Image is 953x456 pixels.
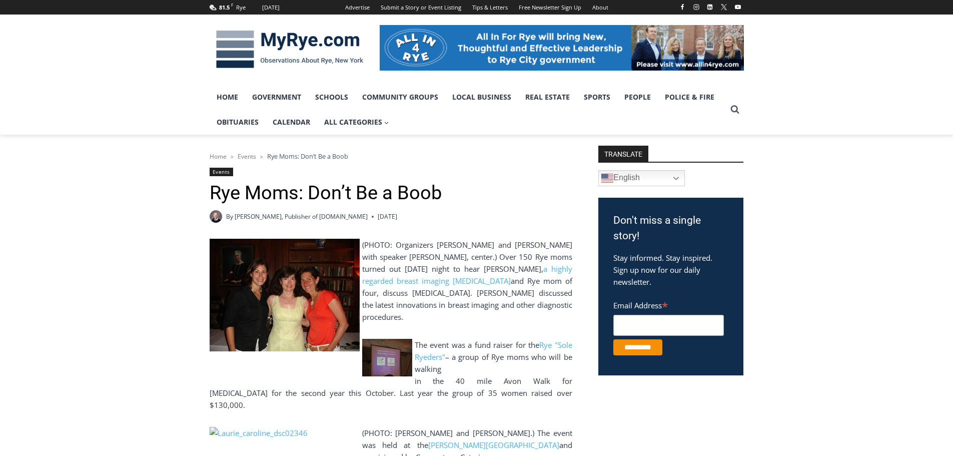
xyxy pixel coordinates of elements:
a: Community Groups [355,85,445,110]
a: Home [210,152,227,161]
a: Schools [308,85,355,110]
span: All Categories [324,117,389,128]
a: Police & Fire [658,85,721,110]
span: Rye Moms: Don’t Be a Boob [267,152,348,161]
div: [DATE] [262,3,280,12]
a: X [718,1,730,13]
a: [PERSON_NAME][GEOGRAPHIC_DATA] [428,440,559,450]
img: Lynn_cathy_sandy_dsc02350 [210,239,360,351]
a: Events [238,152,256,161]
span: 81.5 [219,4,230,11]
a: Real Estate [518,85,577,110]
label: Email Address [613,295,724,313]
span: > [260,153,263,160]
a: Local Business [445,85,518,110]
a: Calendar [266,110,317,135]
a: Events [210,168,233,176]
button: View Search Form [726,101,744,119]
p: (PHOTO: Organizers [PERSON_NAME] and [PERSON_NAME] with speaker [PERSON_NAME], center.) Over 150 ... [210,239,572,323]
a: YouTube [732,1,744,13]
img: All in for Rye [380,25,744,70]
span: F [231,2,233,8]
div: Rye [236,3,246,12]
a: People [617,85,658,110]
a: Obituaries [210,110,266,135]
a: English [598,170,685,186]
a: Linkedin [704,1,716,13]
a: All Categories [317,110,396,135]
span: By [226,212,233,221]
a: Instagram [690,1,702,13]
a: Facebook [676,1,688,13]
a: [PERSON_NAME], Publisher of [DOMAIN_NAME] [235,212,368,221]
a: Government [245,85,308,110]
strong: TRANSLATE [598,146,648,162]
a: Home [210,85,245,110]
img: en [601,172,613,184]
a: Author image [210,210,222,223]
img: Ppt_dsc02339 [362,339,412,376]
p: Stay informed. Stay inspired. Sign up now for our daily newsletter. [613,252,728,288]
span: > [231,153,234,160]
a: Sports [577,85,617,110]
p: The event was a fund raiser for the – a group of Rye moms who will be walking in the 40 mile Avon... [210,339,572,411]
nav: Primary Navigation [210,85,726,135]
img: MyRye.com [210,24,370,76]
time: [DATE] [378,212,397,221]
nav: Breadcrumbs [210,151,572,161]
h1: Rye Moms: Don’t Be a Boob [210,182,572,205]
h3: Don't miss a single story! [613,213,728,244]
